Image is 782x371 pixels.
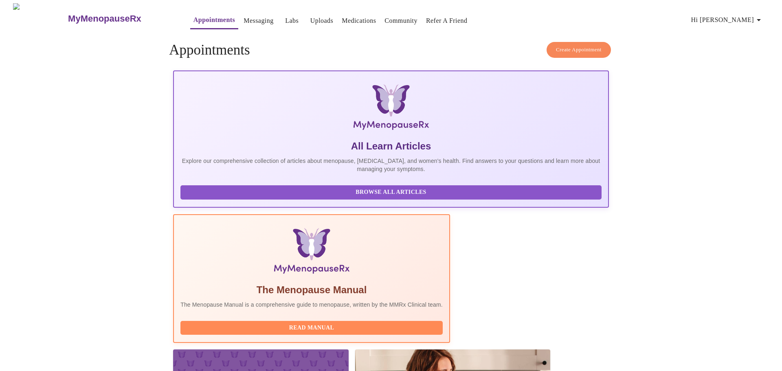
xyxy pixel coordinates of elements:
[547,42,611,58] button: Create Appointment
[426,15,468,26] a: Refer a Friend
[342,15,376,26] a: Medications
[556,45,602,55] span: Create Appointment
[180,140,602,153] h5: All Learn Articles
[279,13,305,29] button: Labs
[180,185,602,200] button: Browse All Articles
[384,15,417,26] a: Community
[691,14,764,26] span: Hi [PERSON_NAME]
[169,42,613,58] h4: Appointments
[307,13,337,29] button: Uploads
[423,13,471,29] button: Refer a Friend
[68,13,141,24] h3: MyMenopauseRx
[180,301,443,309] p: The Menopause Manual is a comprehensive guide to menopause, written by the MMRx Clinical team.
[180,157,602,173] p: Explore our comprehensive collection of articles about menopause, [MEDICAL_DATA], and women's hea...
[180,283,443,296] h5: The Menopause Manual
[180,321,443,335] button: Read Manual
[189,187,593,198] span: Browse All Articles
[310,15,334,26] a: Uploads
[67,4,174,33] a: MyMenopauseRx
[193,14,235,26] a: Appointments
[190,12,238,29] button: Appointments
[189,323,435,333] span: Read Manual
[381,13,421,29] button: Community
[338,13,379,29] button: Medications
[285,15,299,26] a: Labs
[222,228,401,277] img: Menopause Manual
[246,84,536,133] img: MyMenopauseRx Logo
[240,13,277,29] button: Messaging
[180,324,445,331] a: Read Manual
[688,12,767,28] button: Hi [PERSON_NAME]
[244,15,273,26] a: Messaging
[180,188,604,195] a: Browse All Articles
[13,3,67,34] img: MyMenopauseRx Logo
